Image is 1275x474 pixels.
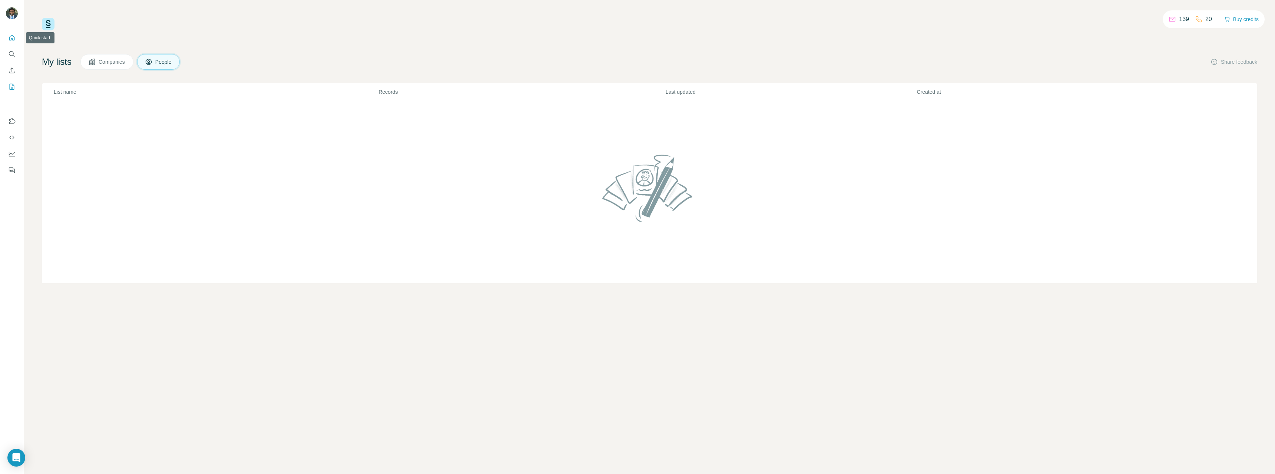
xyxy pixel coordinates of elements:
[6,7,18,19] img: Avatar
[6,131,18,144] button: Use Surfe API
[42,56,72,68] h4: My lists
[7,449,25,467] div: Open Intercom Messenger
[6,80,18,93] button: My lists
[1205,15,1212,24] p: 20
[599,148,700,228] img: No lists found
[1211,58,1257,66] button: Share feedback
[155,58,172,66] span: People
[54,88,378,96] p: List name
[6,163,18,177] button: Feedback
[6,64,18,77] button: Enrich CSV
[6,115,18,128] button: Use Surfe on LinkedIn
[378,88,665,96] p: Records
[1179,15,1189,24] p: 139
[6,147,18,160] button: Dashboard
[917,88,1167,96] p: Created at
[6,31,18,44] button: Quick start
[42,18,54,30] img: Surfe Logo
[99,58,126,66] span: Companies
[6,47,18,61] button: Search
[1224,14,1259,24] button: Buy credits
[666,88,916,96] p: Last updated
